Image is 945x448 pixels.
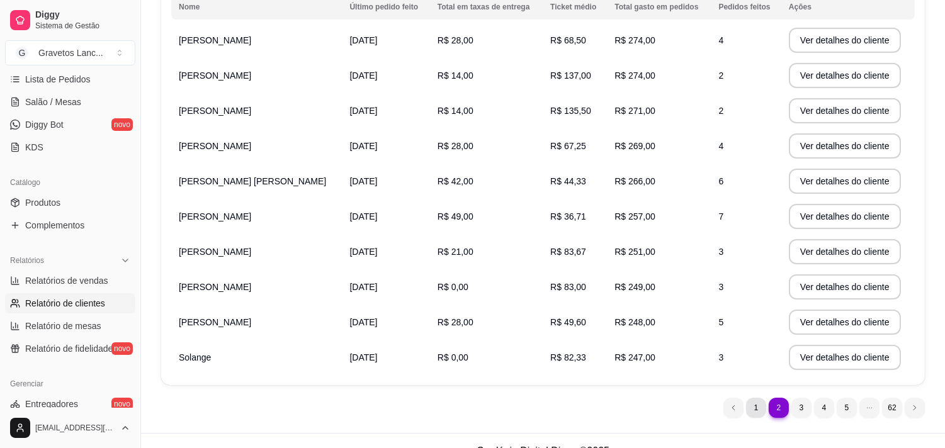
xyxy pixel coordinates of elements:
a: KDS [5,137,135,157]
button: Ver detalhes do cliente [789,345,901,370]
a: Relatórios de vendas [5,271,135,291]
a: Lista de Pedidos [5,69,135,89]
a: DiggySistema de Gestão [5,5,135,35]
button: Ver detalhes do cliente [789,274,901,300]
a: Entregadoresnovo [5,394,135,414]
span: R$ 83,67 [550,247,586,257]
span: R$ 82,33 [550,352,586,362]
span: R$ 257,00 [614,211,655,221]
span: [PERSON_NAME] [179,317,251,327]
button: Ver detalhes do cliente [789,204,901,229]
span: [DATE] [349,141,377,151]
div: Gerenciar [5,374,135,394]
button: [EMAIL_ADDRESS][DOMAIN_NAME] [5,413,135,443]
li: pagination item 2 active [769,398,789,418]
span: [DATE] [349,282,377,292]
span: Salão / Mesas [25,96,81,108]
button: Ver detalhes do cliente [789,63,901,88]
span: Relatório de clientes [25,297,105,310]
span: R$ 274,00 [614,35,655,45]
span: 2 [718,70,723,81]
span: 3 [718,282,723,292]
span: R$ 247,00 [614,352,655,362]
span: R$ 269,00 [614,141,655,151]
div: Gravetos Lanc ... [38,47,103,59]
span: 6 [718,176,723,186]
span: [DATE] [349,317,377,327]
span: 3 [718,247,723,257]
span: [DATE] [349,70,377,81]
span: G [16,47,28,59]
button: Ver detalhes do cliente [789,98,901,123]
span: 2 [718,106,723,116]
span: [PERSON_NAME] [PERSON_NAME] [179,176,326,186]
span: [DATE] [349,35,377,45]
span: R$ 0,00 [438,352,468,362]
span: Relatório de mesas [25,320,101,332]
button: Ver detalhes do cliente [789,239,901,264]
nav: pagination navigation [717,391,931,424]
span: R$ 14,00 [438,106,473,116]
button: Select a team [5,40,135,65]
span: [DATE] [349,211,377,221]
span: [DATE] [349,352,377,362]
span: R$ 274,00 [614,70,655,81]
span: Diggy Bot [25,118,64,131]
span: Relatórios de vendas [25,274,108,287]
li: pagination item 62 [882,398,902,418]
span: KDS [25,141,43,154]
span: [DATE] [349,247,377,257]
span: Relatórios [10,255,44,266]
li: next page button [905,398,925,418]
span: R$ 248,00 [614,317,655,327]
span: R$ 271,00 [614,106,655,116]
span: 4 [718,35,723,45]
button: Ver detalhes do cliente [789,28,901,53]
a: Relatório de clientes [5,293,135,313]
span: [PERSON_NAME] [179,35,251,45]
span: R$ 135,50 [550,106,591,116]
button: Ver detalhes do cliente [789,169,901,194]
span: R$ 49,60 [550,317,586,327]
span: 7 [718,211,723,221]
span: R$ 137,00 [550,70,591,81]
span: Lista de Pedidos [25,73,91,86]
span: R$ 28,00 [438,35,473,45]
li: previous page button [723,398,744,418]
span: Relatório de fidelidade [25,342,113,355]
li: pagination item 5 [837,398,857,418]
span: 5 [718,317,723,327]
span: R$ 21,00 [438,247,473,257]
span: R$ 0,00 [438,282,468,292]
span: R$ 14,00 [438,70,473,81]
div: Catálogo [5,172,135,193]
span: Complementos [25,219,84,232]
span: [PERSON_NAME] [179,282,251,292]
span: R$ 44,33 [550,176,586,186]
span: [DATE] [349,106,377,116]
span: [PERSON_NAME] [179,141,251,151]
li: pagination item 4 [814,398,834,418]
span: R$ 68,50 [550,35,586,45]
span: [PERSON_NAME] [179,70,251,81]
span: Produtos [25,196,60,209]
a: Produtos [5,193,135,213]
span: R$ 67,25 [550,141,586,151]
span: 3 [718,352,723,362]
span: R$ 28,00 [438,317,473,327]
span: R$ 251,00 [614,247,655,257]
span: R$ 49,00 [438,211,473,221]
span: R$ 42,00 [438,176,473,186]
span: R$ 83,00 [550,282,586,292]
a: Complementos [5,215,135,235]
a: Diggy Botnovo [5,115,135,135]
span: [PERSON_NAME] [179,211,251,221]
span: Diggy [35,9,130,21]
span: [EMAIL_ADDRESS][DOMAIN_NAME] [35,423,115,433]
span: R$ 249,00 [614,282,655,292]
span: R$ 266,00 [614,176,655,186]
span: Sistema de Gestão [35,21,130,31]
a: Relatório de fidelidadenovo [5,339,135,359]
span: [DATE] [349,176,377,186]
button: Ver detalhes do cliente [789,310,901,335]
